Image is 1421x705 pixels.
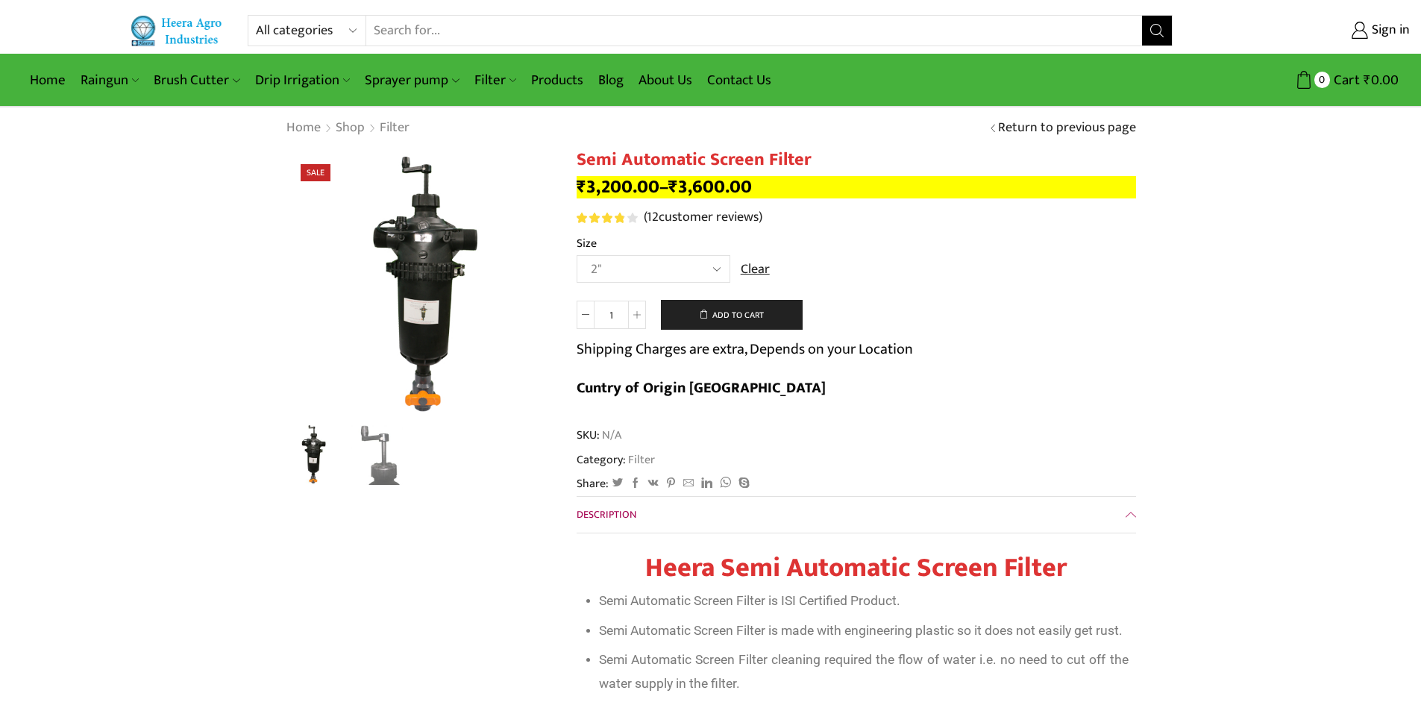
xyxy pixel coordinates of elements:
a: Blog [591,63,631,98]
a: Return to previous page [998,119,1136,138]
bdi: 3,200.00 [577,172,659,202]
span: N/A [600,427,621,444]
a: Raingun [73,63,146,98]
span: SKU: [577,427,1136,444]
label: Size [577,235,597,252]
span: Semi Automatic Screen Filter cleaning required the flow of water i.e. no need to cut off the wate... [599,652,1129,691]
a: Drip Irrigation [248,63,357,98]
a: 2 [351,425,413,487]
a: Home [286,119,321,138]
a: Shop [335,119,366,138]
a: Sprayer pump [357,63,466,98]
a: Filter [379,119,410,138]
p: – [577,176,1136,198]
h1: Semi Automatic Screen Filter [577,149,1136,171]
span: ₹ [577,172,586,202]
bdi: 0.00 [1364,69,1399,92]
div: 1 / 2 [286,149,554,418]
span: 12 [577,213,640,223]
a: Home [22,63,73,98]
span: Semi Automatic Screen Filter is made with engineering plastic so it does not easily get rust. [599,623,1123,638]
li: 1 / 2 [282,425,344,485]
a: Filter [467,63,524,98]
div: Rated 3.92 out of 5 [577,213,637,223]
li: 2 / 2 [351,425,413,485]
input: Search for... [366,16,1143,46]
img: Semi Automatic Screen Filter [286,149,554,418]
nav: Breadcrumb [286,119,410,138]
input: Product quantity [595,301,628,329]
span: Share: [577,475,609,492]
p: Shipping Charges are extra, Depends on your Location [577,337,913,361]
b: Cuntry of Origin [GEOGRAPHIC_DATA] [577,375,826,401]
a: Products [524,63,591,98]
a: (12customer reviews) [644,208,762,228]
a: Contact Us [700,63,779,98]
span: Category: [577,451,655,469]
span: ₹ [668,172,678,202]
span: Description [577,506,636,523]
a: Description [577,497,1136,533]
a: 0 Cart ₹0.00 [1188,66,1399,94]
img: Semi Automatic Screen Filter [282,423,344,485]
button: Search button [1142,16,1172,46]
a: Filter [626,450,655,469]
span: ₹ [1364,69,1371,92]
span: Sign in [1368,21,1410,40]
a: About Us [631,63,700,98]
bdi: 3,600.00 [668,172,752,202]
span: 0 [1314,72,1330,87]
button: Add to cart [661,300,803,330]
span: Semi Automatic Screen Filter is ISI Certified Product. [599,593,900,608]
span: Heera Semi Automatic Screen Filter [645,545,1067,590]
span: Rated out of 5 based on customer ratings [577,213,624,223]
span: Cart [1330,70,1360,90]
a: Sign in [1195,17,1410,44]
a: Brush Cutter [146,63,247,98]
span: 12 [647,206,659,228]
span: Sale [301,164,330,181]
a: Clear options [741,260,770,280]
